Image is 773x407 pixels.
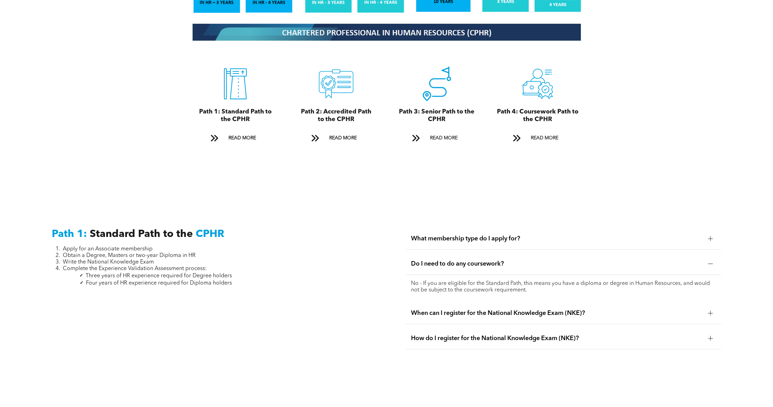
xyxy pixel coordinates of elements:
span: Standard Path to the [90,229,193,239]
span: READ MORE [327,132,359,145]
span: Complete the Experience Validation Assessment process: [63,266,207,271]
span: Four years of HR experience required for Diploma holders [86,280,232,286]
span: Path 4: Coursework Path to the CPHR [497,109,578,122]
span: Path 3: Senior Path to the CPHR [399,109,474,122]
span: Path 1: [52,229,87,239]
a: READ MORE [306,132,366,145]
span: Obtain a Degree, Masters or two-year Diploma in HR [63,253,196,258]
a: READ MORE [508,132,567,145]
span: What membership type do I apply for? [411,235,702,242]
span: Path 2: Accredited Path to the CPHR [301,109,371,122]
a: READ MORE [407,132,467,145]
span: When can I register for the National Knowledge Exam (NKE)? [411,309,702,317]
span: Path 1: Standard Path to the CPHR [199,109,272,122]
a: READ MORE [206,132,265,145]
span: Do I need to do any coursework? [411,260,702,268]
span: READ MORE [528,132,561,145]
span: Apply for an Associate membership [63,246,153,252]
span: READ MORE [226,132,258,145]
span: CPHR [196,229,224,239]
span: How do I register for the National Knowledge Exam (NKE)? [411,335,702,342]
span: Write the National Knowledge Exam [63,259,154,265]
span: READ MORE [428,132,460,145]
span: Three years of HR experience required for Degree holders [86,273,232,279]
p: No - If you are eligible for the Standard Path, this means you have a diploma or degree in Human ... [411,280,715,294]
